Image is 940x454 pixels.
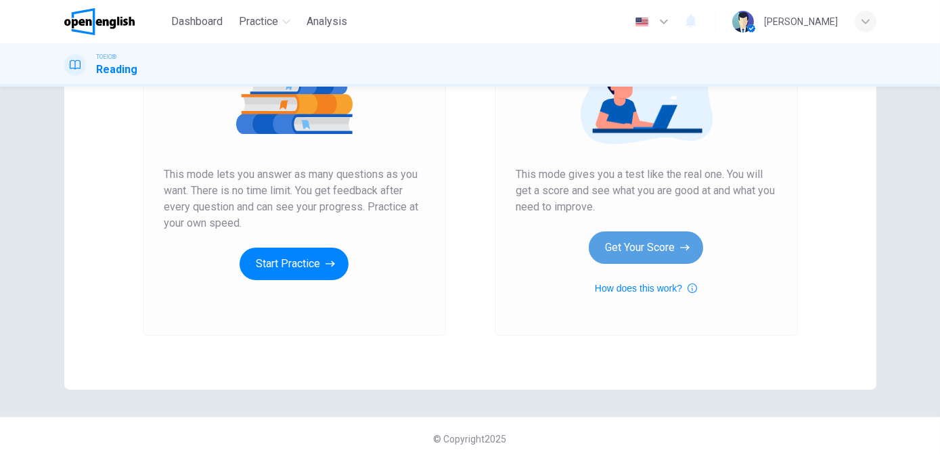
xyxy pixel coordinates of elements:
span: This mode gives you a test like the real one. You will get a score and see what you are good at a... [516,166,776,215]
img: Profile picture [732,11,754,32]
div: [PERSON_NAME] [765,14,838,30]
span: TOEIC® [97,52,117,62]
h1: Reading [97,62,138,78]
img: OpenEnglish logo [64,8,135,35]
a: OpenEnglish logo [64,8,166,35]
span: Dashboard [171,14,223,30]
button: Start Practice [240,248,349,280]
span: Practice [239,14,278,30]
button: Get Your Score [589,231,703,264]
button: How does this work? [595,280,697,296]
button: Analysis [301,9,353,34]
button: Practice [233,9,296,34]
span: Analysis [307,14,347,30]
span: This mode lets you answer as many questions as you want. There is no time limit. You get feedback... [164,166,424,231]
span: © Copyright 2025 [434,434,507,445]
img: en [633,17,650,27]
button: Dashboard [166,9,228,34]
